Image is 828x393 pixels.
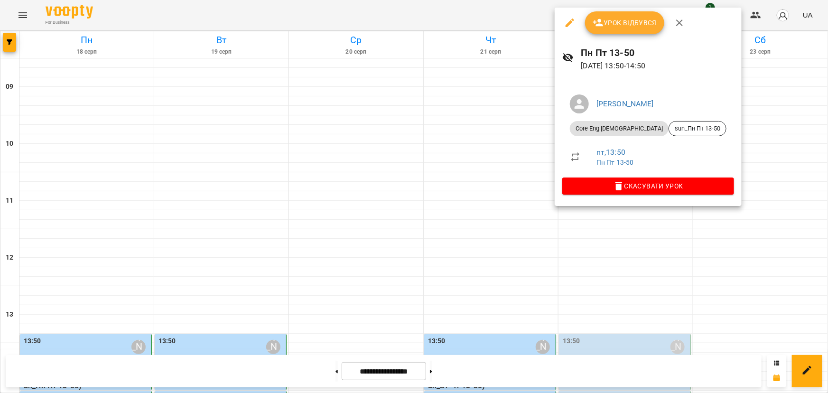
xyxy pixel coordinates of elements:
[581,60,734,72] p: [DATE] 13:50 - 14:50
[562,178,734,195] button: Скасувати Урок
[669,124,726,133] span: sun_Пн Пт 13-50
[669,121,726,136] div: sun_Пн Пт 13-50
[570,180,726,192] span: Скасувати Урок
[596,159,634,166] a: Пн Пт 13-50
[596,99,654,108] a: [PERSON_NAME]
[581,46,734,60] h6: Пн Пт 13-50
[593,17,657,28] span: Урок відбувся
[585,11,665,34] button: Урок відбувся
[596,148,625,157] a: пт , 13:50
[570,124,669,133] span: Core Eng [DEMOGRAPHIC_DATA]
